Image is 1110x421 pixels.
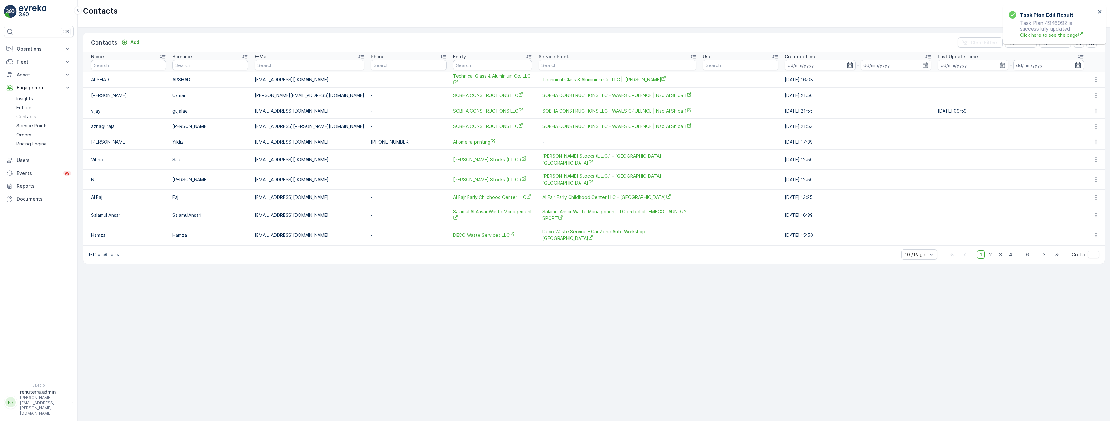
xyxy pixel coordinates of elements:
[453,54,466,60] p: Entity
[542,173,692,186] span: [PERSON_NAME] Stocks (L.L.C.) - [GEOGRAPHIC_DATA] | [GEOGRAPHIC_DATA]
[371,60,447,70] input: Search
[251,190,368,205] td: [EMAIL_ADDRESS][DOMAIN_NAME]
[1020,32,1096,38] a: Click here to see the page
[91,60,166,70] input: Search
[83,205,169,225] td: Salamul Ansar
[20,389,68,395] p: renuterra.admin
[14,121,74,130] a: Service Points
[169,119,251,134] td: [PERSON_NAME]
[17,85,61,91] p: Engagement
[542,92,692,99] span: SOBHA CONSTRUCTIONS LLC - WAVES OPULENCE | Nad Al Shiba 1
[83,225,169,245] td: Hamza
[453,107,532,114] a: SOBHA CONSTRUCTIONS LLC
[251,119,368,134] td: [EMAIL_ADDRESS][PERSON_NAME][DOMAIN_NAME]
[16,114,36,120] p: Contacts
[16,95,33,102] p: Insights
[251,72,368,88] td: [EMAIL_ADDRESS][DOMAIN_NAME]
[1072,251,1085,258] span: Go To
[4,384,74,387] span: v 1.49.0
[169,170,251,190] td: [PERSON_NAME]
[782,72,934,88] td: [DATE] 16:08
[4,81,74,94] button: Engagement
[986,250,995,259] span: 2
[542,107,692,114] a: SOBHA CONSTRUCTIONS LLC - WAVES OPULENCE | Nad Al Shiba 1
[782,150,934,170] td: [DATE] 12:50
[19,5,46,18] img: logo_light-DOdMpM7g.png
[861,60,931,70] input: dd/mm/yyyy
[542,228,692,242] a: Deco Waste Service - Car Zone Auto Workshop - Umm Ramool
[703,54,713,60] p: User
[169,190,251,205] td: Faj
[938,60,1008,70] input: dd/mm/yyyy
[782,119,934,134] td: [DATE] 21:53
[119,38,142,46] button: Add
[20,395,68,416] p: [PERSON_NAME][EMAIL_ADDRESS][PERSON_NAME][DOMAIN_NAME]
[169,72,251,88] td: ARSHAD
[14,130,74,139] a: Orders
[130,39,139,45] p: Add
[4,193,74,205] a: Documents
[542,194,692,201] a: Al Fajr Early Childhood Center LLC - Al Barsha
[703,60,779,70] input: Search
[934,103,1087,119] td: [DATE] 09:59
[368,134,450,150] td: [PHONE_NUMBER]
[4,68,74,81] button: Asset
[368,225,450,245] td: -
[453,232,532,238] a: DECO Waste Services LLC
[83,190,169,205] td: Al Faj
[542,139,692,145] p: -
[453,208,532,222] a: Salamul Al Ansar Waste Management
[368,103,450,119] td: -
[17,170,59,176] p: Events
[4,55,74,68] button: Fleet
[958,37,1003,48] button: Clear Filters
[1098,9,1102,15] button: close
[17,72,61,78] p: Asset
[453,194,532,201] a: Al Fajr Early Childhood Center LLC
[4,167,74,180] a: Events99
[1013,60,1084,70] input: dd/mm/yyyy
[63,29,69,34] p: ⌘B
[1023,250,1032,259] span: 6
[5,397,16,407] div: RR
[453,60,532,70] input: Search
[65,171,70,176] p: 99
[542,208,692,222] a: Salamul Ansar Waste Management LLC on behalf EMECO LAUNDRY SPORT
[971,39,999,46] p: Clear Filters
[91,54,104,60] p: Name
[782,103,934,119] td: [DATE] 21:55
[1006,250,1015,259] span: 4
[1018,250,1022,259] p: ...
[542,123,692,130] a: SOBHA CONSTRUCTIONS LLC - WAVES OPULENCE | Nad Al Shiba 1
[542,153,692,166] a: Al Tayer Stocks (L.L.C.) - Dubai College | Al Sufouh
[83,103,169,119] td: vijay
[4,180,74,193] a: Reports
[17,196,71,202] p: Documents
[782,88,934,103] td: [DATE] 21:56
[251,170,368,190] td: [EMAIL_ADDRESS][DOMAIN_NAME]
[453,156,532,163] span: [PERSON_NAME] Stocks (L.L.C.)
[368,190,450,205] td: -
[453,138,532,145] a: Al omeira printing
[91,38,117,47] p: Contacts
[542,228,692,242] span: Deco Waste Service - Car Zone Auto Workshop - [GEOGRAPHIC_DATA]
[368,119,450,134] td: -
[1009,20,1096,38] p: Task Plan 4946992 is successfully updated.
[371,54,385,60] p: Phone
[938,54,978,60] p: Last Update Time
[542,194,692,201] span: Al Fajr Early Childhood Center LLC - [GEOGRAPHIC_DATA]
[83,6,118,16] p: Contacts
[17,59,61,65] p: Fleet
[4,5,17,18] img: logo
[17,46,61,52] p: Operations
[453,73,532,86] span: Technical Glass & Aluminium Co. LLC
[83,134,169,150] td: [PERSON_NAME]
[17,157,71,164] p: Users
[368,88,450,103] td: -
[251,88,368,103] td: [PERSON_NAME][EMAIL_ADDRESS][DOMAIN_NAME]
